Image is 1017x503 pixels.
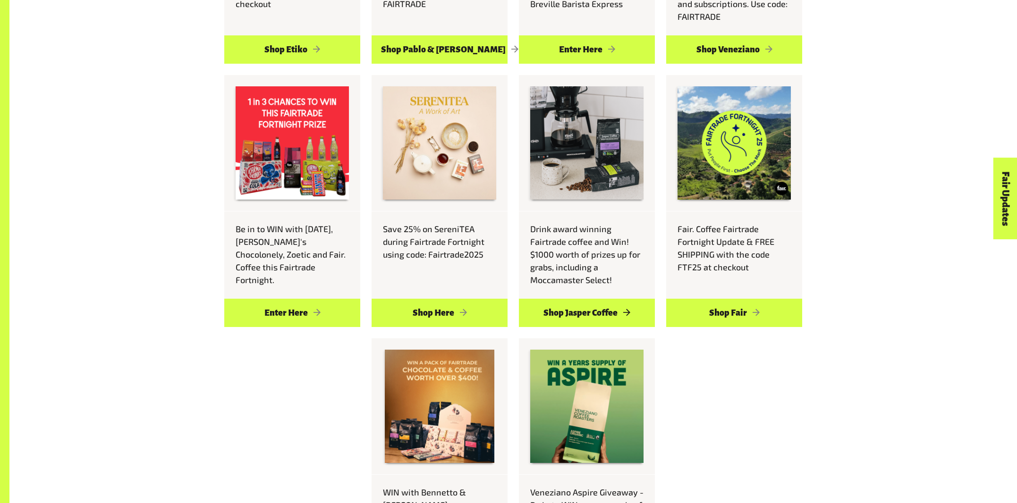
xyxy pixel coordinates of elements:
a: Shop Here [372,299,508,327]
a: Shop Fair [666,299,802,327]
a: Shop Pablo & [PERSON_NAME] [372,35,508,64]
a: Shop Etiko [224,35,360,64]
a: Shop Jasper Coffee [519,299,655,327]
a: Enter Here [519,35,655,64]
a: Shop Veneziano [666,35,802,64]
a: Enter Here [224,299,360,327]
